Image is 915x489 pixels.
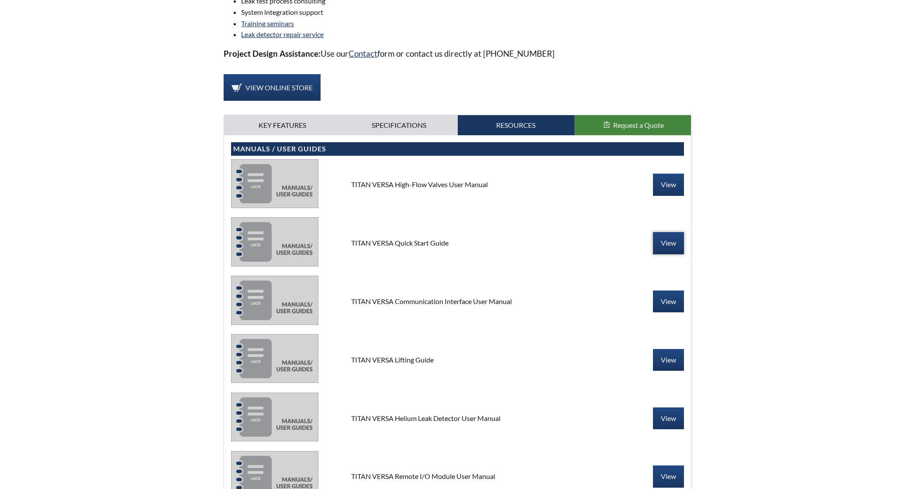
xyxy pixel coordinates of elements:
[613,121,664,129] span: Request a Quote
[241,7,691,18] li: System integration support
[224,48,321,58] strong: Project Design Assistance:
[653,174,684,195] a: View
[349,48,377,58] a: Contact
[241,30,324,38] a: Leak detector repair service
[245,83,313,92] span: View Online Store
[344,297,570,306] div: TITAN VERSA Communication Interface User Manual
[344,180,570,189] div: TITAN VERSA High-Flow Valves User Manual
[574,115,691,135] button: Request a Quote
[344,472,570,481] div: TITAN VERSA Remote I/O Module User Manual
[653,349,684,371] a: View
[653,465,684,487] a: View
[231,393,318,441] img: manuals-58eb83dcffeb6bffe51ad23c0c0dc674bfe46cf1c3d14eaecd86c55f24363f1d.jpg
[231,217,318,266] img: manuals-58eb83dcffeb6bffe51ad23c0c0dc674bfe46cf1c3d14eaecd86c55f24363f1d.jpg
[653,291,684,312] a: View
[231,159,318,208] img: manuals-58eb83dcffeb6bffe51ad23c0c0dc674bfe46cf1c3d14eaecd86c55f24363f1d.jpg
[344,355,570,365] div: TITAN VERSA Lifting Guide
[241,19,294,27] a: Training seminars
[231,334,318,383] img: manuals-58eb83dcffeb6bffe51ad23c0c0dc674bfe46cf1c3d14eaecd86c55f24363f1d.jpg
[653,407,684,429] a: View
[231,276,318,325] img: manuals-58eb83dcffeb6bffe51ad23c0c0dc674bfe46cf1c3d14eaecd86c55f24363f1d.jpg
[344,414,570,423] div: TITAN VERSA Helium Leak Detector User Manual
[344,238,570,248] div: TITAN VERSA Quick Start Guide
[224,47,691,60] p: Use our form or contact us directly at [PHONE_NUMBER]
[224,74,321,101] a: View Online Store
[341,115,457,135] a: Specifications
[224,115,341,135] a: Key Features
[233,144,682,154] h4: Manuals / User Guides
[458,115,574,135] a: Resources
[653,232,684,254] a: View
